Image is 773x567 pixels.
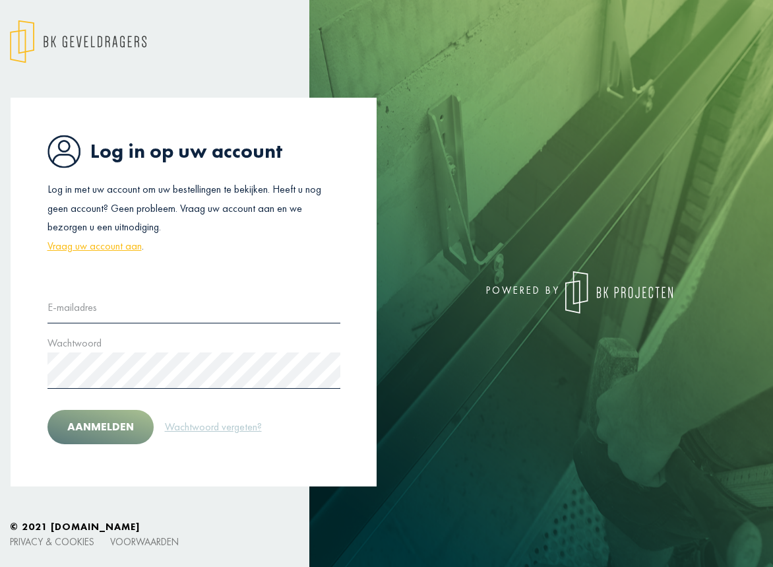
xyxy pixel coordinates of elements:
button: Aanmelden [47,410,154,444]
label: Wachtwoord [47,334,102,353]
a: Privacy & cookies [10,535,94,548]
img: logo [565,271,673,314]
p: Log in met uw account om uw bestellingen te bekijken. Heeft u nog geen account? Geen probleem. Vr... [47,180,340,256]
div: powered by [396,271,762,314]
a: Voorwaarden [110,535,179,548]
a: Wachtwoord vergeten? [164,418,263,436]
a: Vraag uw account aan [47,237,142,256]
h6: © 2021 [DOMAIN_NAME] [10,521,763,533]
img: icon [47,135,80,168]
h1: Log in op uw account [47,135,340,168]
img: logo [10,20,146,63]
